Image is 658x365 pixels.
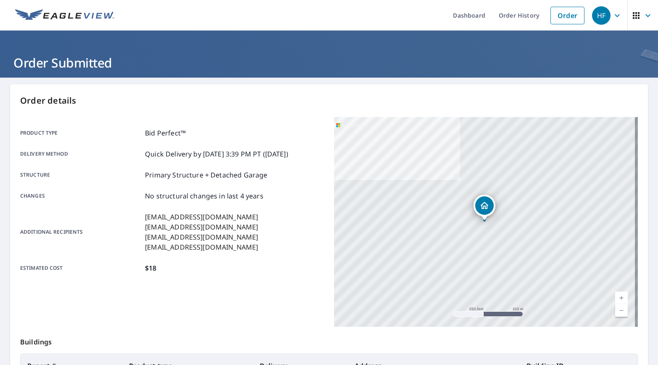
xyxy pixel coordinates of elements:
p: [EMAIL_ADDRESS][DOMAIN_NAME] [145,232,258,242]
p: $18 [145,263,156,273]
a: Current Level 17, Zoom In [615,292,628,304]
p: Quick Delivery by [DATE] 3:39 PM PT ([DATE]) [145,149,288,159]
p: Structure [20,170,142,180]
p: Delivery method [20,149,142,159]
p: [EMAIL_ADDRESS][DOMAIN_NAME] [145,242,258,252]
a: Order [550,7,584,24]
p: [EMAIL_ADDRESS][DOMAIN_NAME] [145,212,258,222]
img: EV Logo [15,9,114,22]
p: No structural changes in last 4 years [145,191,263,201]
h1: Order Submitted [10,54,648,71]
div: Dropped pin, building 1, Residential property, 17130 NW 42nd Pl Miami Gardens, FL 33055 [474,195,495,221]
p: Estimated cost [20,263,142,273]
a: Current Level 17, Zoom Out [615,304,628,317]
p: Changes [20,191,142,201]
p: Additional recipients [20,212,142,252]
p: [EMAIL_ADDRESS][DOMAIN_NAME] [145,222,258,232]
div: HF [592,6,611,25]
p: Product type [20,128,142,138]
p: Primary Structure + Detached Garage [145,170,267,180]
p: Buildings [20,327,638,354]
p: Order details [20,94,638,107]
p: Bid Perfect™ [145,128,186,138]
